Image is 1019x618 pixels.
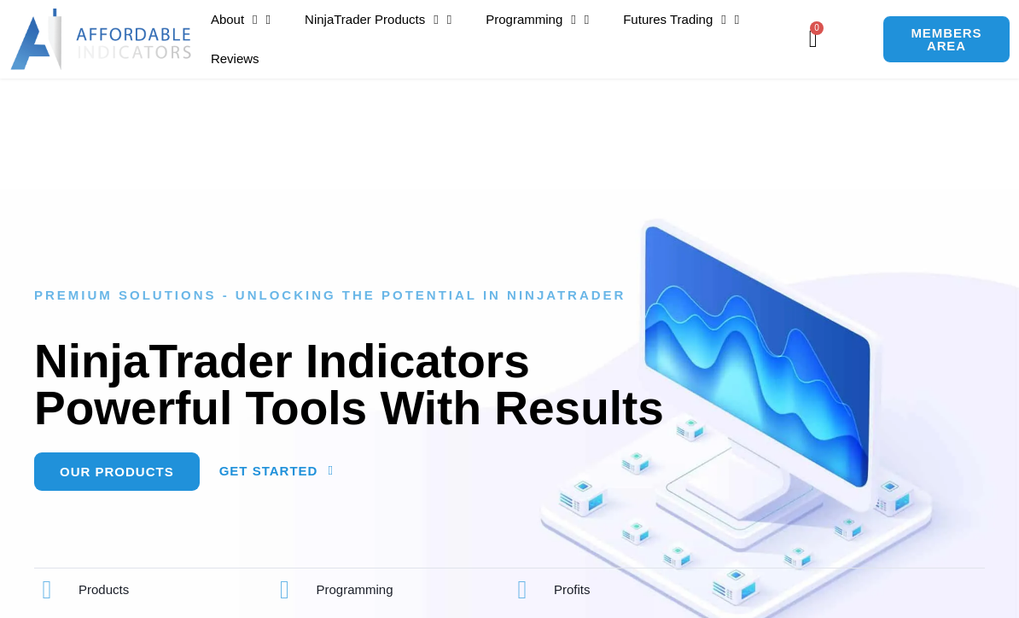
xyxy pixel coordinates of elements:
[882,15,1010,63] a: MEMBERS AREA
[10,9,194,70] img: LogoAI | Affordable Indicators – NinjaTrader
[317,582,393,597] span: Programming
[900,26,992,52] span: MEMBERS AREA
[810,21,824,35] span: 0
[219,464,318,477] span: Get Started
[219,452,334,491] a: Get Started
[194,39,277,79] a: Reviews
[783,15,843,64] a: 0
[79,582,129,597] span: Products
[34,288,985,304] h6: Premium Solutions - Unlocking the Potential in NinjaTrader
[60,465,174,478] span: Our Products
[554,582,591,597] span: Profits
[34,338,985,432] h1: NinjaTrader Indicators Powerful Tools With Results
[34,452,200,491] a: Our Products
